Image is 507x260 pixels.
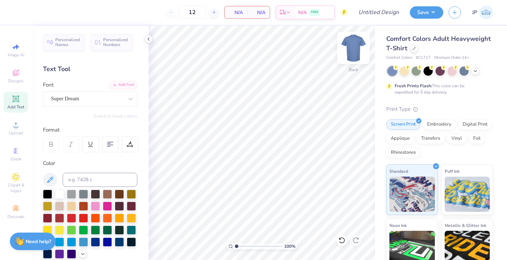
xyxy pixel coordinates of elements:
[472,8,477,17] span: JP
[8,78,24,84] span: Designs
[423,119,456,130] div: Embroidery
[389,222,407,229] span: Neon Ink
[417,133,445,144] div: Transfers
[4,182,28,194] span: Clipart & logos
[447,133,467,144] div: Vinyl
[389,167,408,175] span: Standard
[458,119,492,130] div: Digital Print
[63,173,137,187] input: e.g. 7428 c
[386,133,414,144] div: Applique
[43,159,137,167] div: Color
[386,119,420,130] div: Screen Print
[251,9,265,16] span: N/A
[7,104,24,110] span: Add Text
[386,34,491,52] span: Comfort Colors Adult Heavyweight T-Shirt
[389,177,435,212] img: Standard
[284,243,295,249] span: 100 %
[311,10,318,15] span: FREE
[445,177,490,212] img: Puff Ink
[9,130,23,136] span: Upload
[445,222,486,229] span: Metallic & Glitter Ink
[55,37,80,47] span: Personalized Names
[26,238,51,245] strong: Need help?
[43,81,54,89] label: Font
[469,133,485,144] div: Foil
[472,6,493,19] a: JP
[43,126,138,134] div: Format
[93,113,137,119] button: Switch to Greek Letters
[7,214,24,220] span: Decorate
[479,6,493,19] img: Jade Paneduro
[179,6,206,19] input: – –
[445,167,459,175] span: Puff Ink
[11,156,21,162] span: Greek
[395,83,481,95] div: This color can be expedited for 5 day delivery.
[103,37,128,47] span: Personalized Numbers
[395,83,432,89] strong: Fresh Prints Flash:
[410,6,443,19] button: Save
[349,66,358,73] div: Back
[229,9,243,16] span: N/A
[353,5,405,19] input: Untitled Design
[8,52,24,58] span: Image AI
[386,55,412,61] span: Comfort Colors
[298,9,307,16] span: N/A
[434,55,469,61] span: Minimum Order: 24 +
[109,81,137,89] div: Add Font
[386,147,420,158] div: Rhinestones
[386,105,493,113] div: Print Type
[416,55,431,61] span: # C1717
[339,34,368,62] img: Back
[43,64,137,74] div: Text Tool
